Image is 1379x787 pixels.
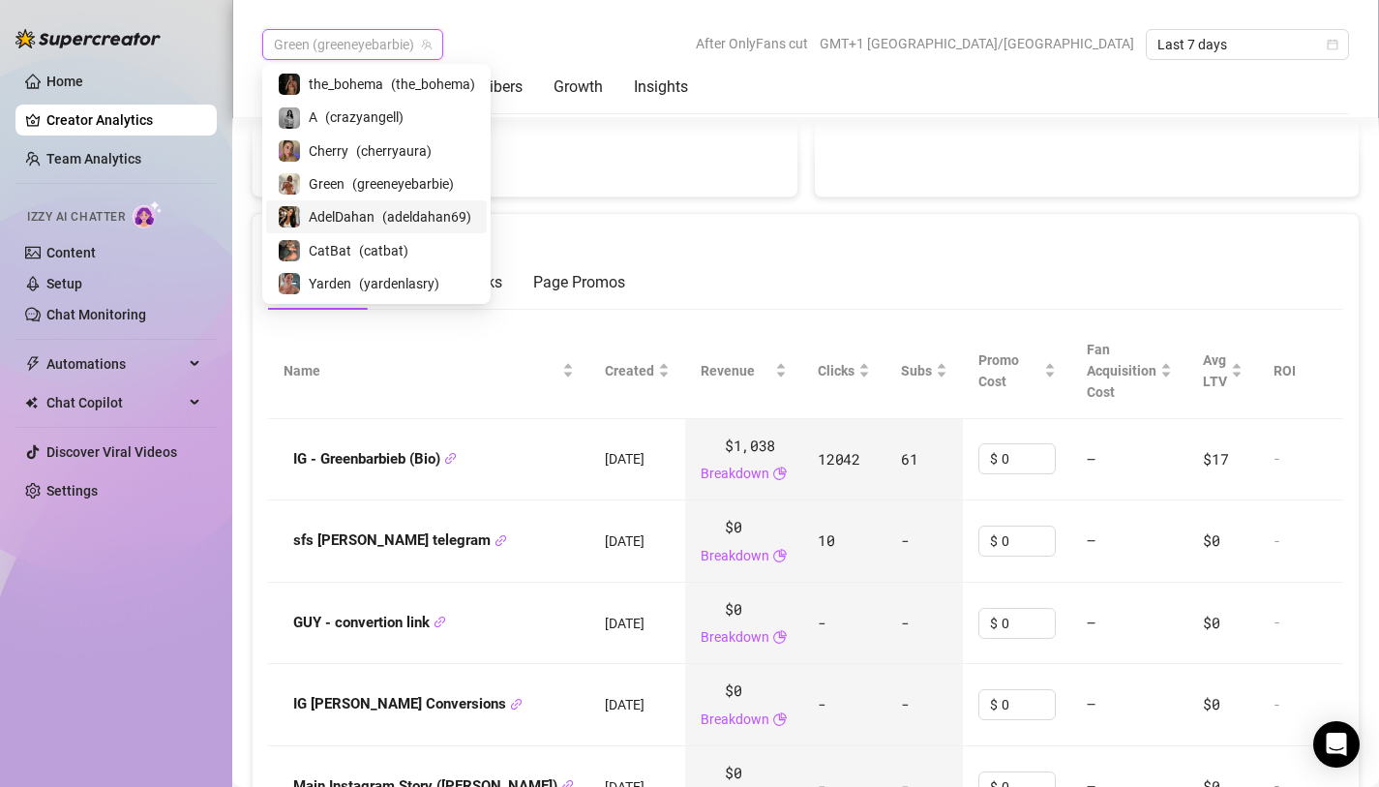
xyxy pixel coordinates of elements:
[773,709,787,730] span: pie-chart
[444,452,457,465] span: link
[309,206,375,227] span: AdelDahan
[279,240,300,261] img: CatBat
[634,76,688,99] div: Insights
[325,106,404,128] span: ( crazyangell )
[533,271,625,294] div: Page Promos
[1002,609,1055,638] input: Enter cost
[309,273,351,294] span: Yarden
[495,533,507,548] button: Copy Link
[1002,690,1055,719] input: Enter cost
[1274,696,1361,713] div: -
[1087,694,1095,713] span: —
[1002,444,1055,473] input: Enter cost
[1087,530,1095,550] span: —
[284,360,558,381] span: Name
[434,616,446,628] span: link
[773,626,787,648] span: pie-chart
[46,105,201,136] a: Creator Analytics
[701,360,771,381] span: Revenue
[279,140,300,162] img: Cherry
[818,449,860,469] span: 12042
[15,29,161,48] img: logo-BBDzfeDw.svg
[293,614,446,631] strong: GUY - convertion link
[901,530,910,550] span: -
[605,616,645,631] span: [DATE]
[1327,39,1338,50] span: calendar
[818,360,854,381] span: Clicks
[1203,613,1219,632] span: $0
[1203,352,1227,389] span: Avg LTV
[696,29,808,58] span: After OnlyFans cut
[309,106,317,128] span: A
[818,613,826,632] span: -
[901,360,932,381] span: Subs
[1002,527,1055,556] input: Enter cost
[279,107,300,129] img: A
[1087,449,1095,469] span: —
[495,534,507,547] span: link
[725,435,775,458] span: $1,038
[701,463,769,484] a: Breakdown
[605,451,645,467] span: [DATE]
[356,140,432,162] span: ( cherryaura )
[352,173,454,195] span: ( greeneyebarbie )
[46,483,98,499] a: Settings
[293,531,507,549] strong: sfs [PERSON_NAME] telegram
[133,200,163,228] img: AI Chatter
[46,245,96,260] a: Content
[46,74,83,89] a: Home
[725,516,741,539] span: $0
[279,74,300,95] img: the_bohema
[293,695,523,712] strong: IG [PERSON_NAME] Conversions
[25,356,41,372] span: thunderbolt
[46,151,141,166] a: Team Analytics
[46,307,146,322] a: Chat Monitoring
[901,694,910,713] span: -
[25,396,38,409] img: Chat Copilot
[701,626,769,648] a: Breakdown
[1203,694,1219,713] span: $0
[1203,530,1219,550] span: $0
[434,616,446,630] button: Copy Link
[605,533,645,549] span: [DATE]
[605,360,654,381] span: Created
[1157,30,1337,59] span: Last 7 days
[444,452,457,467] button: Copy Link
[701,709,769,730] a: Breakdown
[1274,450,1361,468] div: -
[309,74,383,95] span: the_bohema
[421,39,433,50] span: team
[554,76,603,99] div: Growth
[978,349,1040,392] span: Promo Cost
[309,240,351,261] span: CatBat
[510,698,523,711] span: link
[1203,449,1228,469] span: $17
[1313,721,1360,768] div: Open Intercom Messenger
[818,694,826,713] span: -
[293,450,457,468] strong: IG - Greenbarbieb (Bio)
[274,30,432,59] span: Green (greeneyebarbie)
[1274,614,1361,631] div: -
[725,680,741,703] span: $0
[820,29,1134,58] span: GMT+1 [GEOGRAPHIC_DATA]/[GEOGRAPHIC_DATA]
[46,348,184,379] span: Automations
[382,206,471,227] span: ( adeldahan69 )
[510,697,523,711] button: Copy Link
[1274,363,1296,378] span: ROI
[309,173,345,195] span: Green
[359,273,439,294] span: ( yardenlasry )
[46,387,184,418] span: Chat Copilot
[279,173,300,195] img: Green
[1087,613,1095,632] span: —
[279,206,300,227] img: AdelDahan
[268,214,1343,256] div: Campaigns
[701,545,769,566] a: Breakdown
[1274,532,1361,550] div: -
[773,545,787,566] span: pie-chart
[901,449,917,469] span: 61
[773,463,787,484] span: pie-chart
[725,598,741,621] span: $0
[1087,342,1156,400] span: Fan Acquisition Cost
[46,276,82,291] a: Setup
[46,444,177,460] a: Discover Viral Videos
